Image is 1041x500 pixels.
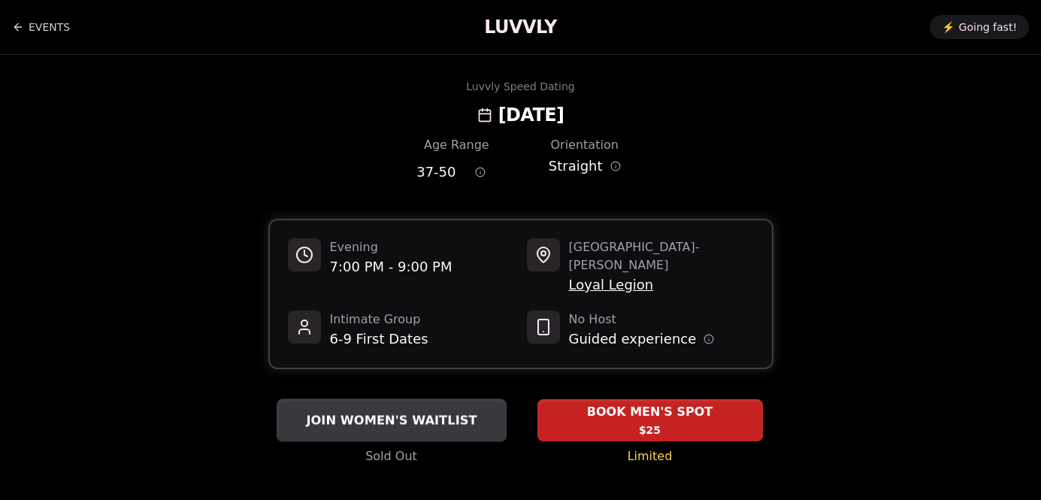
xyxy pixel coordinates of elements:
[464,156,497,189] button: Age range information
[545,136,625,154] div: Orientation
[484,15,556,39] a: LUVVLY
[549,156,603,177] span: Straight
[584,403,716,421] span: BOOK MEN'S SPOT
[365,447,417,465] span: Sold Out
[569,329,697,350] span: Guided experience
[569,274,754,295] span: Loyal Legion
[330,329,428,350] span: 6-9 First Dates
[466,79,574,94] div: Luvvly Speed Dating
[569,238,754,274] span: [GEOGRAPHIC_DATA] - [PERSON_NAME]
[610,161,621,171] button: Orientation information
[416,162,455,183] span: 37 - 50
[330,238,452,256] span: Evening
[330,256,452,277] span: 7:00 PM - 9:00 PM
[416,136,496,154] div: Age Range
[704,334,714,344] button: Host information
[628,447,673,465] span: Limited
[639,423,661,438] span: $25
[959,20,1017,35] span: Going fast!
[569,311,715,329] span: No Host
[12,12,70,42] a: Back to events
[942,20,955,35] span: ⚡️
[498,103,564,127] h2: [DATE]
[277,398,507,441] button: JOIN WOMEN'S WAITLIST - Sold Out
[537,399,763,441] button: BOOK MEN'S SPOT - Limited
[303,411,480,429] span: JOIN WOMEN'S WAITLIST
[330,311,428,329] span: Intimate Group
